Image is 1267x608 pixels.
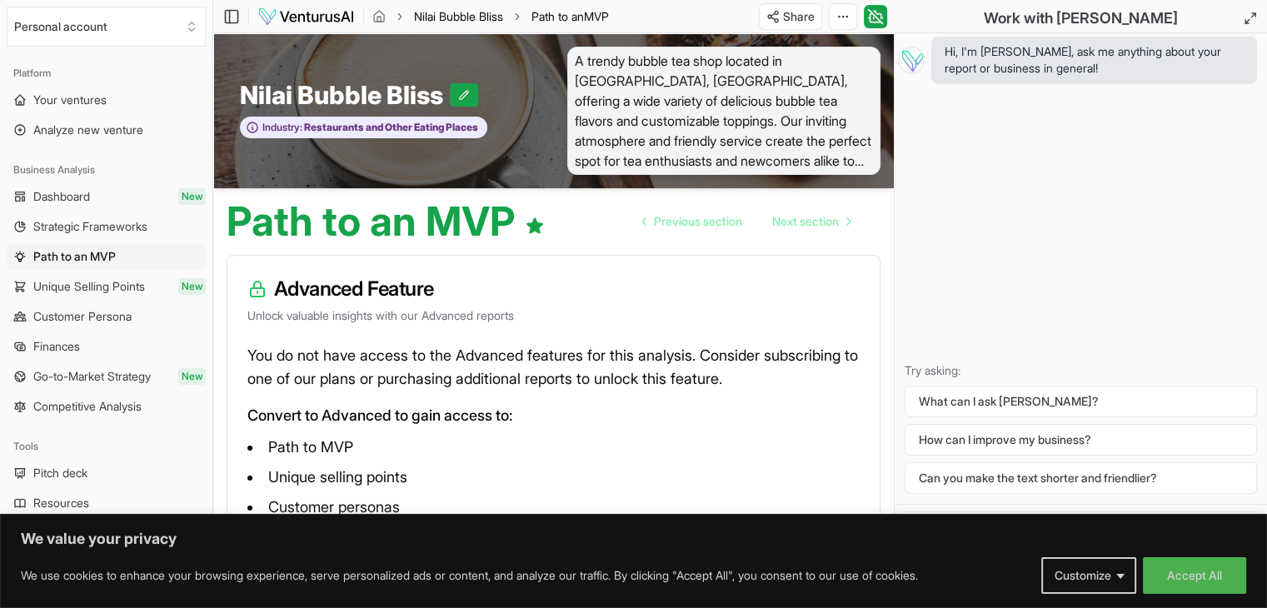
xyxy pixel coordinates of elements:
a: Pitch deck [7,460,206,486]
a: Your ventures [7,87,206,113]
img: logo [257,7,355,27]
span: New [178,278,206,295]
div: Business Analysis [7,157,206,183]
a: Path to an MVP [7,243,206,270]
p: We value your privacy [21,529,1246,549]
div: Platform [7,60,206,87]
img: Vera [898,47,925,73]
nav: pagination [629,205,864,238]
span: Your ventures [33,92,107,108]
span: Industry: [262,121,302,134]
span: Strategic Frameworks [33,218,147,235]
span: Path to an [531,9,584,23]
span: New [178,188,206,205]
button: Select an organization [7,7,206,47]
a: Strategic Frameworks [7,213,206,240]
span: Share [783,8,815,25]
span: Dashboard [33,188,90,205]
span: Previous section [654,213,742,230]
button: Share [759,3,822,30]
span: Analyze new venture [33,122,143,138]
p: Convert to Advanced to gain access to: [247,404,860,427]
button: Industry:Restaurants and Other Eating Places [240,117,487,139]
span: Pitch deck [33,465,87,481]
button: How can I improve my business? [905,424,1257,456]
a: Finances [7,333,206,360]
h1: Path to an MVP [227,202,545,242]
span: Path to anMVP [531,8,609,25]
nav: breadcrumb [372,8,609,25]
p: Unlock valuable insights with our Advanced reports [247,307,860,324]
button: Can you make the text shorter and friendlier? [905,462,1257,494]
a: Nilai Bubble Bliss [414,8,503,25]
span: Path to an MVP [33,248,116,265]
span: Competitive Analysis [33,398,142,415]
button: Customize [1041,557,1136,594]
span: Restaurants and Other Eating Places [302,121,478,134]
span: A trendy bubble tea shop located in [GEOGRAPHIC_DATA], [GEOGRAPHIC_DATA], offering a wide variety... [567,47,881,175]
a: Analyze new venture [7,117,206,143]
li: Unique selling points [247,464,860,491]
span: Next section [772,213,839,230]
span: Hi, I'm [PERSON_NAME], ask me anything about your report or business in general! [945,43,1244,77]
li: Customer personas [247,494,860,521]
span: Resources [33,495,89,511]
a: Customer Persona [7,303,206,330]
a: Go to previous page [629,205,756,238]
a: Unique Selling PointsNew [7,273,206,300]
a: DashboardNew [7,183,206,210]
span: Unique Selling Points [33,278,145,295]
div: Tools [7,433,206,460]
p: Try asking: [905,362,1257,379]
a: Resources [7,490,206,516]
h3: Advanced Feature [247,276,860,302]
span: Customer Persona [33,308,132,325]
li: Path to MVP [247,434,860,461]
a: Competitive Analysis [7,393,206,420]
span: New [178,368,206,385]
p: You do not have access to the Advanced features for this analysis. Consider subscribing to one of... [247,344,860,391]
span: Go-to-Market Strategy [33,368,151,385]
p: We use cookies to enhance your browsing experience, serve personalized ads or content, and analyz... [21,566,918,586]
span: Finances [33,338,80,355]
button: What can I ask [PERSON_NAME]? [905,386,1257,417]
a: Go-to-Market StrategyNew [7,363,206,390]
h2: Work with [PERSON_NAME] [984,7,1178,30]
button: Accept All [1143,557,1246,594]
span: Nilai Bubble Bliss [240,80,450,110]
a: Go to next page [759,205,864,238]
